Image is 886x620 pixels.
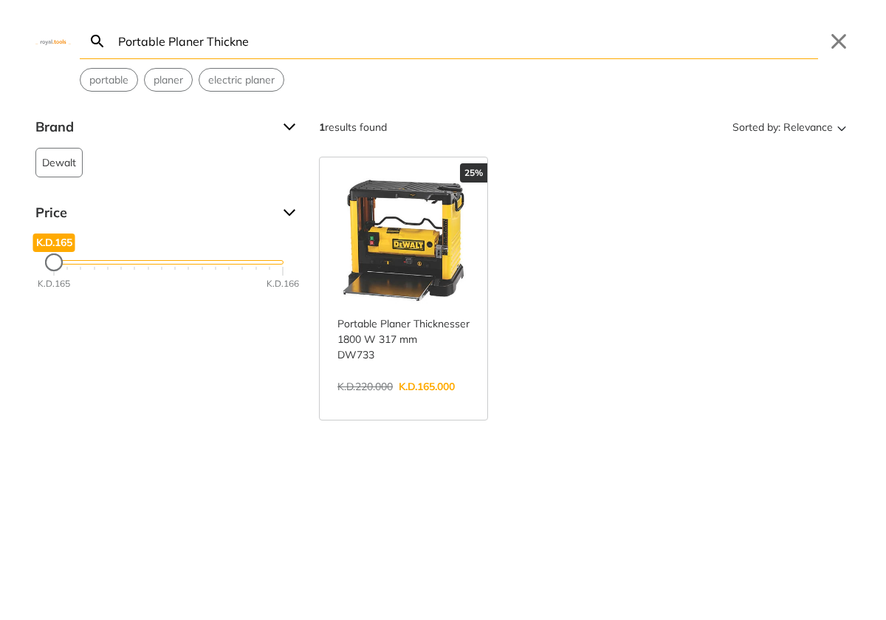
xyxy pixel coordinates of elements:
div: Maximum Price [45,253,63,271]
div: Suggestion: electric planer [199,68,284,92]
button: Select suggestion: electric planer [199,69,284,91]
img: Close [35,38,71,44]
strong: 1 [319,120,325,134]
button: Select suggestion: portable [80,69,137,91]
span: electric planer [208,72,275,88]
span: portable [89,72,128,88]
span: planer [154,72,183,88]
div: K.D.166 [267,277,299,290]
div: results found [319,115,387,139]
input: Search… [115,24,818,58]
svg: Sort [833,118,851,136]
button: Select suggestion: planer [145,69,192,91]
button: Sorted by:Relevance Sort [729,115,851,139]
div: Suggestion: planer [144,68,193,92]
button: Close [827,30,851,53]
div: K.D.165 [38,277,70,290]
button: Dewalt [35,148,83,177]
span: Brand [35,115,272,139]
span: Dewalt [42,149,76,177]
div: 25% [460,163,487,183]
span: Relevance [783,115,833,139]
svg: Search [89,33,106,50]
div: Suggestion: portable [80,68,138,92]
span: Price [35,201,272,225]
